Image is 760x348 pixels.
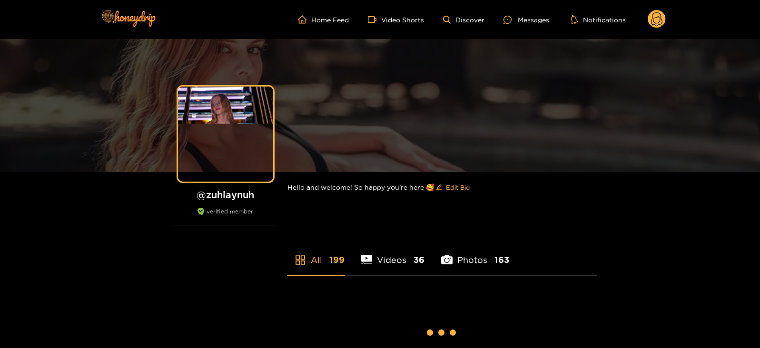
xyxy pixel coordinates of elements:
li: Photos [441,232,509,275]
a: Video Shorts [368,15,424,24]
div: verified member [173,208,278,225]
a: Discover [443,16,484,24]
span: video-camera [368,15,381,24]
span: 199 [329,254,345,266]
span: appstore [295,254,306,266]
button: Notifications [568,15,629,24]
span: home [298,15,311,24]
span: 36 [414,254,424,266]
span: Edit Bio [446,183,470,192]
a: Home Feed [298,15,349,24]
h1: @ zuhlaynuh [173,189,278,201]
li: All [287,232,345,275]
span: 163 [494,254,509,266]
span: edit [436,184,442,191]
div: Hello and welcome! So happy you’re here 🥰 [287,172,597,203]
li: Videos [361,232,425,275]
button: editEdit Bio [434,180,472,195]
div: Messages [503,14,549,25]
